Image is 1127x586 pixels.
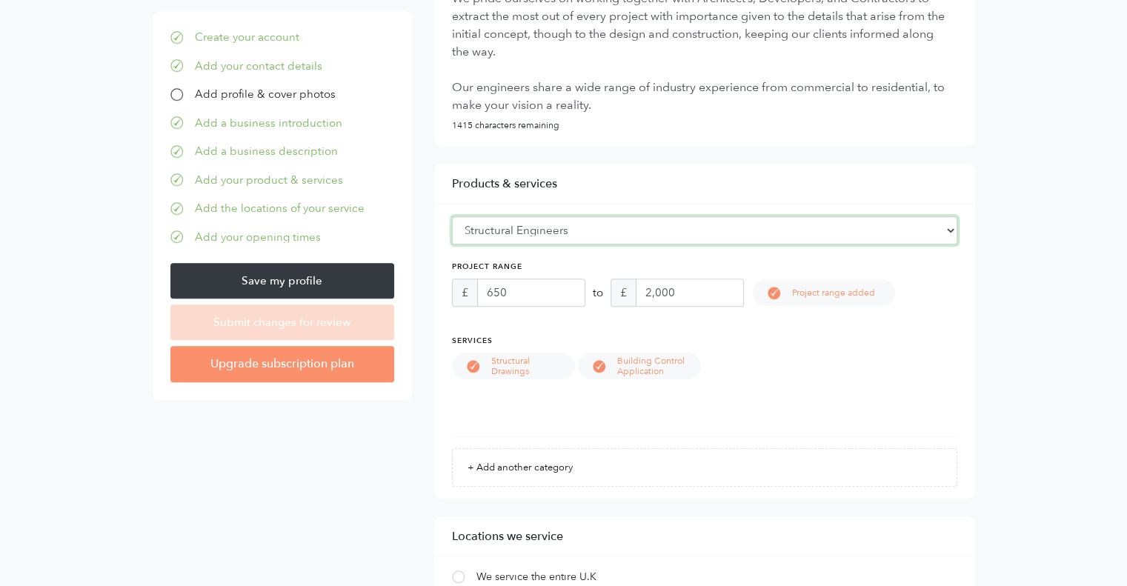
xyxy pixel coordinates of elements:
div: Create your account [195,29,299,46]
div: Add a business description [195,143,338,160]
input: Submit changes for review [170,304,394,340]
h5: Locations we service [452,528,957,545]
span: £ [611,279,636,307]
div: Add your contact details [195,58,322,75]
span: to [593,284,603,302]
input: Save my profile [170,263,394,299]
p: 1415 characters remaining [452,117,957,133]
div: Add your product & services [195,172,343,189]
p: Building Control Application [617,356,701,376]
p: Project range added [792,287,890,298]
a: Upgrade subscription plan [170,345,394,382]
input: E.g. £10,000 [636,279,744,307]
div: We service the entire U.K [476,569,596,585]
div: Add profile & cover photos [195,86,336,103]
div: Add your opening times [195,229,321,246]
label: Project range [452,262,522,273]
a: + Add another category [452,448,957,487]
label: Services [452,336,493,347]
p: Structural Drawings [491,356,575,376]
span: £ [452,279,478,307]
div: Add the locations of your service [195,200,365,217]
div: Add a business introduction [195,115,342,132]
h5: Products & services [452,176,957,192]
input: E.g. £500 [477,279,585,307]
